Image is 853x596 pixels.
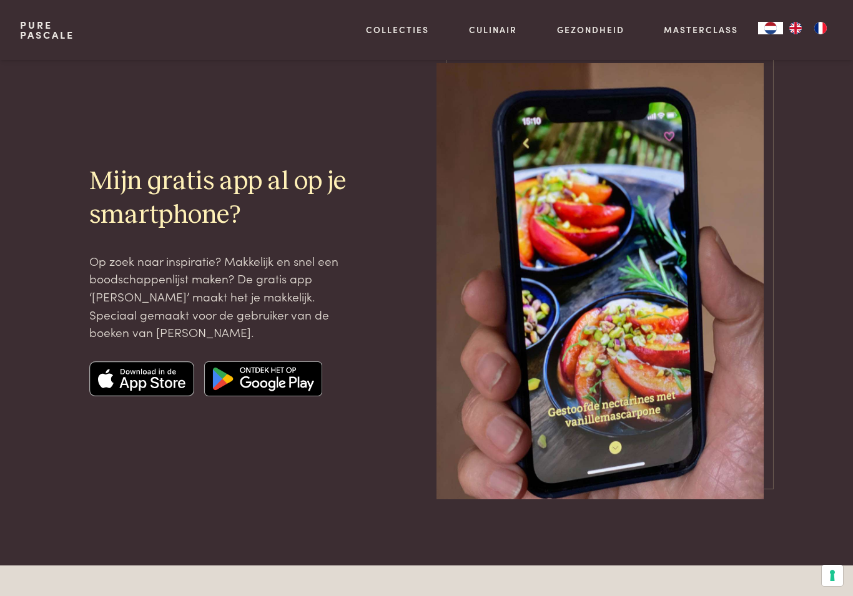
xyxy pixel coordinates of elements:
a: EN [783,22,808,34]
div: Language [758,22,783,34]
aside: Language selected: Nederlands [758,22,833,34]
a: FR [808,22,833,34]
img: Apple app store [89,361,194,396]
a: Masterclass [664,23,738,36]
img: pure-pascale-naessens-IMG_1656 [436,63,764,499]
p: Op zoek naar inspiratie? Makkelijk en snel een boodschappenlijst maken? De gratis app ‘[PERSON_NA... [89,252,347,341]
a: Culinair [469,23,517,36]
a: PurePascale [20,20,74,40]
ul: Language list [783,22,833,34]
a: Gezondheid [557,23,624,36]
h2: Mijn gratis app al op je smartphone? [89,165,347,232]
a: NL [758,22,783,34]
a: Collecties [366,23,429,36]
img: Google app store [204,361,322,396]
button: Uw voorkeuren voor toestemming voor trackingtechnologieën [822,565,843,586]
